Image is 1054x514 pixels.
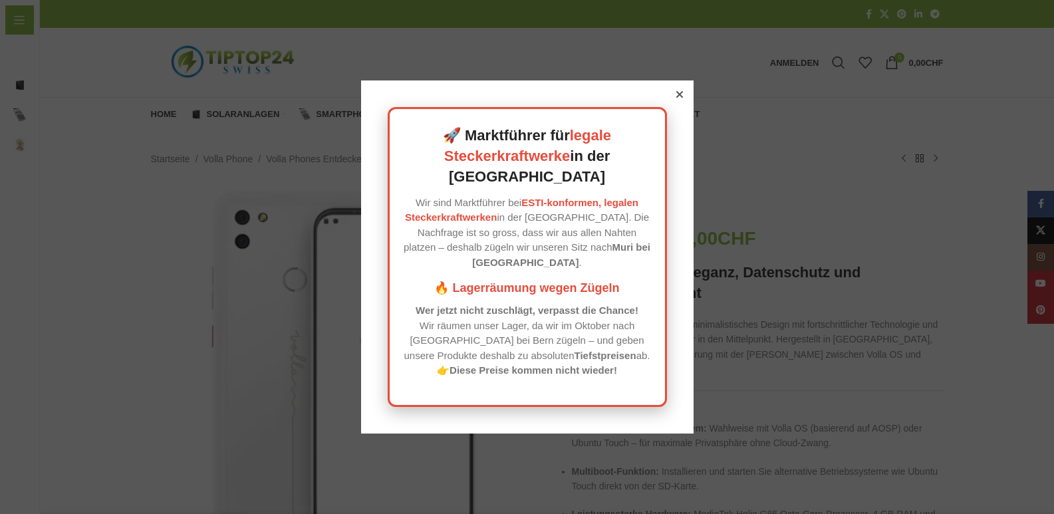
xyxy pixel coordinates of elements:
[416,305,638,316] strong: Wer jetzt nicht zuschlägt, verpasst die Chance!
[403,126,652,187] h2: 🚀 Marktführer für in der [GEOGRAPHIC_DATA]
[403,280,652,297] h3: 🔥 Lagerräumung wegen Zügeln
[403,303,652,378] p: Wir räumen unser Lager, da wir im Oktober nach [GEOGRAPHIC_DATA] bei Bern zügeln – und geben unse...
[575,350,636,361] strong: Tiefstpreisen
[405,197,638,223] a: ESTI-konformen, legalen Steckerkraftwerken
[450,364,617,376] strong: Diese Preise kommen nicht wieder!
[444,127,611,164] a: legale Steckerkraftwerke
[403,195,652,271] p: Wir sind Marktführer bei in der [GEOGRAPHIC_DATA]. Die Nachfrage ist so gross, dass wir aus allen...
